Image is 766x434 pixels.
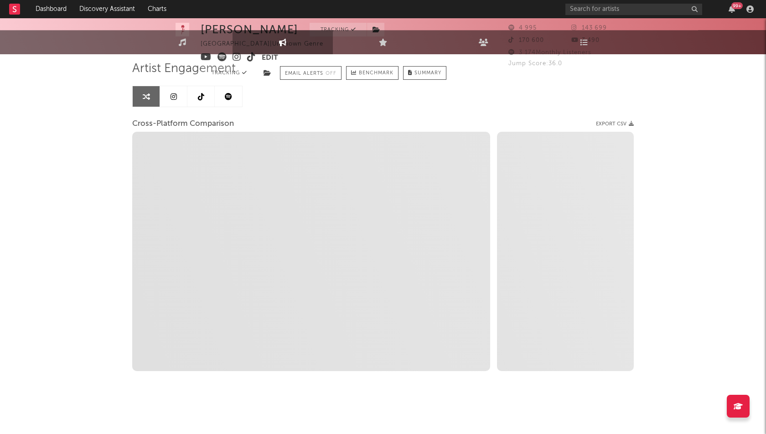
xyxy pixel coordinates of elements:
div: 99 + [731,2,743,9]
input: Search for artists [565,4,702,15]
div: [PERSON_NAME] [201,23,298,36]
span: Cross-Platform Comparison [132,119,234,129]
button: 99+ [729,5,735,13]
button: Edit [262,52,278,64]
button: Tracking [310,23,367,36]
span: 143 699 [571,25,607,31]
button: Export CSV [596,121,634,127]
span: 4 995 [508,25,537,31]
span: Artist Engagement [132,63,236,74]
